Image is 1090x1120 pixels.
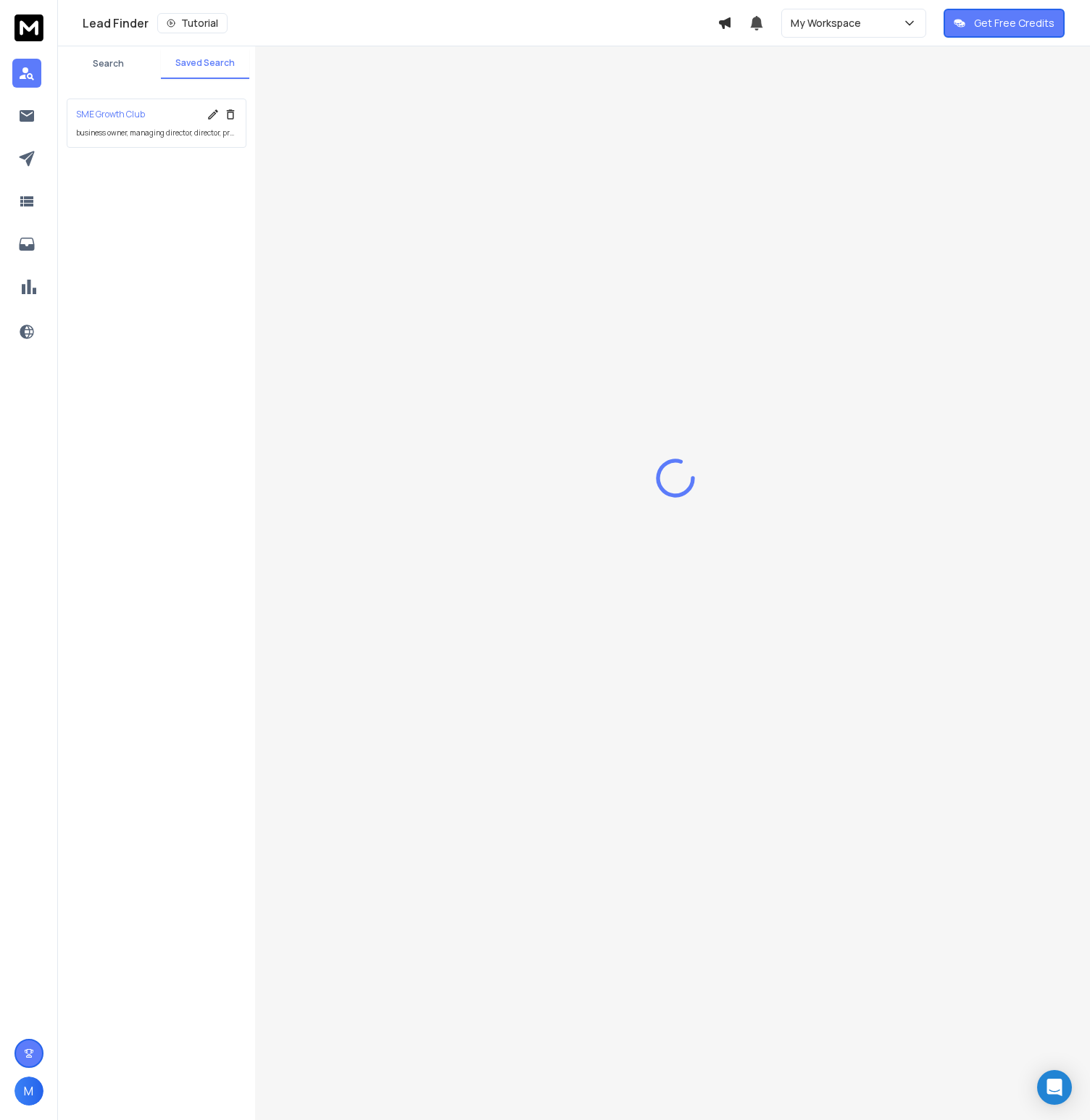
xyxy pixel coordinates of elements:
p: My Workspace [791,16,867,30]
button: SME Growth Clubbusiness owner, managing director, director, proprieter, owner, [GEOGRAPHIC_DATA],... [67,99,246,148]
button: M [14,1077,43,1106]
div: Lead Finder [83,13,717,33]
button: Get Free Credits [944,9,1065,38]
p: business owner, managing director, director, proprieter, owner, [GEOGRAPHIC_DATA], founder, ceo, ... [76,127,237,138]
p: SME Growth Club [76,109,145,120]
button: Search [64,49,152,78]
button: Saved Search [161,49,249,79]
div: Open Intercom Messenger [1037,1070,1072,1105]
p: Get Free Credits [974,16,1054,30]
button: Tutorial [157,13,228,33]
